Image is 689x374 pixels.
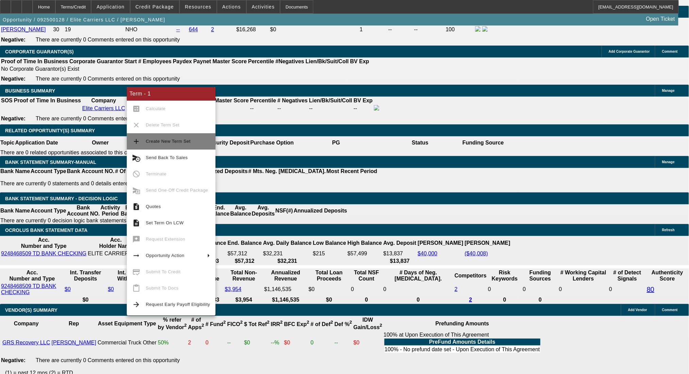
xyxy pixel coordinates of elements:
mat-icon: description [132,219,140,227]
th: [PERSON_NAME] [417,237,464,250]
a: ($40,008) [465,251,488,256]
img: facebook-icon.png [374,105,379,111]
b: FICO [227,321,243,327]
b: Negative: [1,116,25,121]
a: 9248468509 TD BANK CHECKING [1,283,56,295]
b: Negative: [1,76,25,82]
td: -- [334,331,352,354]
th: # Days of Neg. [MEDICAL_DATA]. [383,269,453,282]
div: -- [250,105,276,112]
th: $57,312 [227,258,262,265]
td: -- [309,105,352,112]
th: PG [294,136,378,149]
th: Risk Keywords [488,269,522,282]
th: Acc. Number and Type [1,269,64,282]
span: Comment [662,308,678,312]
sup: 2 [202,323,204,328]
button: Activities [247,0,280,13]
a: -- [176,27,180,32]
span: Actions [222,4,241,10]
sup: 2 [349,320,352,325]
th: Most Recent Period [326,168,378,175]
b: % refer by Vendor [158,317,187,330]
span: VENDOR(S) SUMMARY [5,307,57,313]
td: -- [388,26,413,33]
th: 0 [522,296,558,303]
sup: 2 [307,320,309,325]
td: 0 [310,331,333,354]
sup: 2 [280,320,282,325]
div: $1,146,535 [264,286,307,292]
td: NHO [125,26,175,33]
span: There are currently 0 Comments entered on this opportunity [36,357,180,363]
b: # Employees [138,58,172,64]
mat-icon: arrow_forward [132,301,140,309]
mat-icon: request_quote [132,203,140,211]
th: Purchase Option [250,136,294,149]
th: Total Non-Revenue [224,269,263,282]
b: Percentile [248,58,274,64]
th: Int. Transfer Withdrawals [107,269,159,282]
b: Start [124,58,137,64]
th: Acc. Holder Name [87,237,144,250]
b: # of Def [311,321,333,327]
sup: 2 [331,320,333,325]
th: Annualized Revenue [264,269,308,282]
b: # Negatives [277,98,308,103]
th: [PERSON_NAME] [464,237,511,250]
div: Term - 1 [127,87,216,101]
sup: 2 [240,320,243,325]
div: -- [195,105,248,112]
th: Status [378,136,462,149]
b: Company [91,98,116,103]
td: 100% - No prefund date set - Upon Execution of This Agreement [384,346,540,353]
b: BFC Exp [284,321,309,327]
th: End. Balance [208,204,230,217]
th: Sum of the Total NSF Count and Total Overdraft Fee Count from Ocrolus [351,269,382,282]
b: Lien/Bk/Suit/Coll [306,58,349,64]
span: There are currently 0 Comments entered on this opportunity [36,116,180,121]
a: 2 [469,297,472,303]
th: Funding Source [462,136,504,149]
a: $40,000 [418,251,437,256]
a: [PERSON_NAME] [1,27,46,32]
th: Application Date [15,136,58,149]
th: $1,146,535 [264,296,308,303]
sup: 2 [267,320,269,325]
a: $0 [108,286,114,292]
b: Lien/Bk/Suit/Coll [309,98,352,103]
mat-icon: add [132,137,140,146]
b: #Negatives [276,58,305,64]
span: Manage [662,160,675,164]
td: $0 [270,26,359,33]
td: $0 [244,331,270,354]
th: # Working Capital Lenders [559,269,608,282]
b: Negative: [1,37,25,42]
span: Set Term On LCW [146,220,184,225]
span: There are currently 0 Comments entered on this opportunity [36,76,180,82]
b: $ Tot Ref [244,321,270,327]
th: Funding Sources [522,269,558,282]
b: IDW Gain/Loss [354,317,382,330]
th: $3,954 [224,296,263,303]
button: Resources [180,0,217,13]
th: Annualized Deposits [293,204,347,217]
th: $13,837 [383,258,417,265]
span: There are currently 0 Comments entered on this opportunity [36,37,180,42]
mat-icon: arrow_right_alt [132,252,140,260]
th: $0 [107,296,159,303]
th: Activity Period [100,204,121,217]
a: [PERSON_NAME] [52,340,97,345]
a: 80 [647,286,654,293]
th: 0 [351,296,382,303]
td: 0 [488,283,522,296]
th: Authenticity Score [647,269,688,282]
span: Application [97,4,124,10]
span: Add Vendor [628,308,647,312]
b: # of Apps [188,317,204,330]
td: 2 [188,331,204,354]
td: $0 [308,283,350,296]
th: # of Detect Signals [609,269,646,282]
div: -- [277,105,308,112]
th: Bank Account NO. [67,168,115,175]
